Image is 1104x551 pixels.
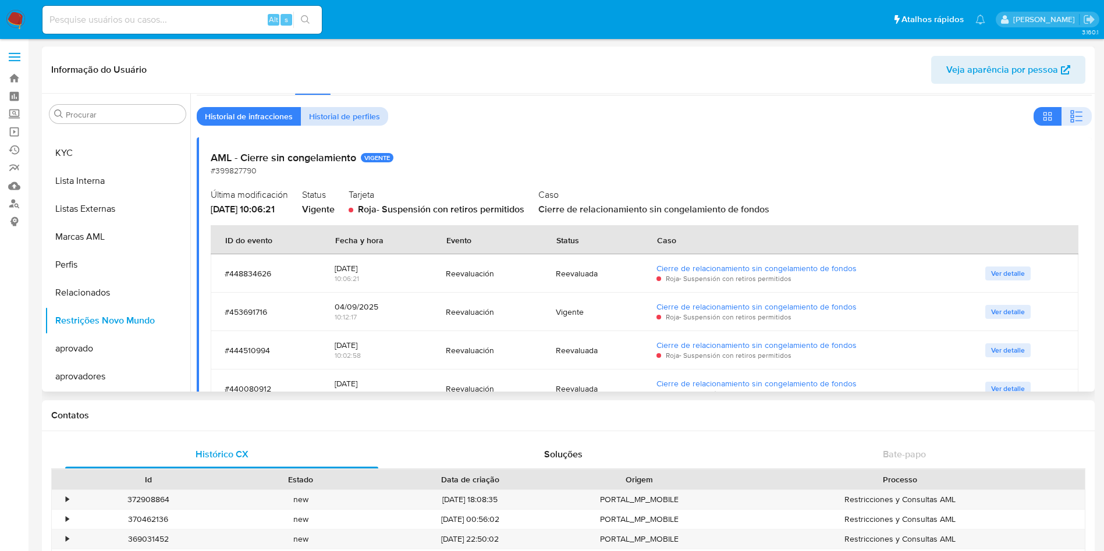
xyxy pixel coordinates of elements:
[225,490,377,509] div: new
[1083,13,1095,26] a: Sair
[72,490,225,509] div: 372908864
[269,14,278,25] span: Alt
[80,474,216,485] div: Id
[377,510,563,529] div: [DATE] 00:56:02
[42,12,322,27] input: Pesquise usuários ou casos...
[285,14,288,25] span: s
[225,510,377,529] div: new
[883,447,926,461] span: Bate-papo
[225,529,377,549] div: new
[716,490,1085,509] div: Restricciones y Consultas AML
[946,56,1058,84] span: Veja aparência por pessoa
[66,494,69,505] div: •
[45,223,190,251] button: Marcas AML
[54,109,63,119] button: Procurar
[377,490,563,509] div: [DATE] 18:08:35
[1013,14,1079,25] p: magno.ferreira@mercadopago.com.br
[72,529,225,549] div: 369031452
[196,447,249,461] span: Histórico CX
[716,510,1085,529] div: Restricciones y Consultas AML
[45,195,190,223] button: Listas Externas
[385,474,555,485] div: Data de criação
[45,251,190,279] button: Perfis
[51,64,147,76] h1: Informação do Usuário
[571,474,708,485] div: Origem
[51,410,1085,421] h1: Contatos
[377,529,563,549] div: [DATE] 22:50:02
[544,447,583,461] span: Soluções
[66,514,69,525] div: •
[901,13,964,26] span: Atalhos rápidos
[724,474,1077,485] div: Processo
[72,510,225,529] div: 370462136
[563,490,716,509] div: PORTAL_MP_MOBILE
[563,510,716,529] div: PORTAL_MP_MOBILE
[975,15,985,24] a: Notificações
[563,529,716,549] div: PORTAL_MP_MOBILE
[45,307,190,335] button: Restrições Novo Mundo
[293,12,317,28] button: search-icon
[45,279,190,307] button: Relacionados
[716,529,1085,549] div: Restricciones y Consultas AML
[66,109,181,120] input: Procurar
[45,362,190,390] button: aprovadores
[931,56,1085,84] button: Veja aparência por pessoa
[66,534,69,545] div: •
[45,167,190,195] button: Lista Interna
[233,474,369,485] div: Estado
[45,139,190,167] button: KYC
[45,335,190,362] button: aprovado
